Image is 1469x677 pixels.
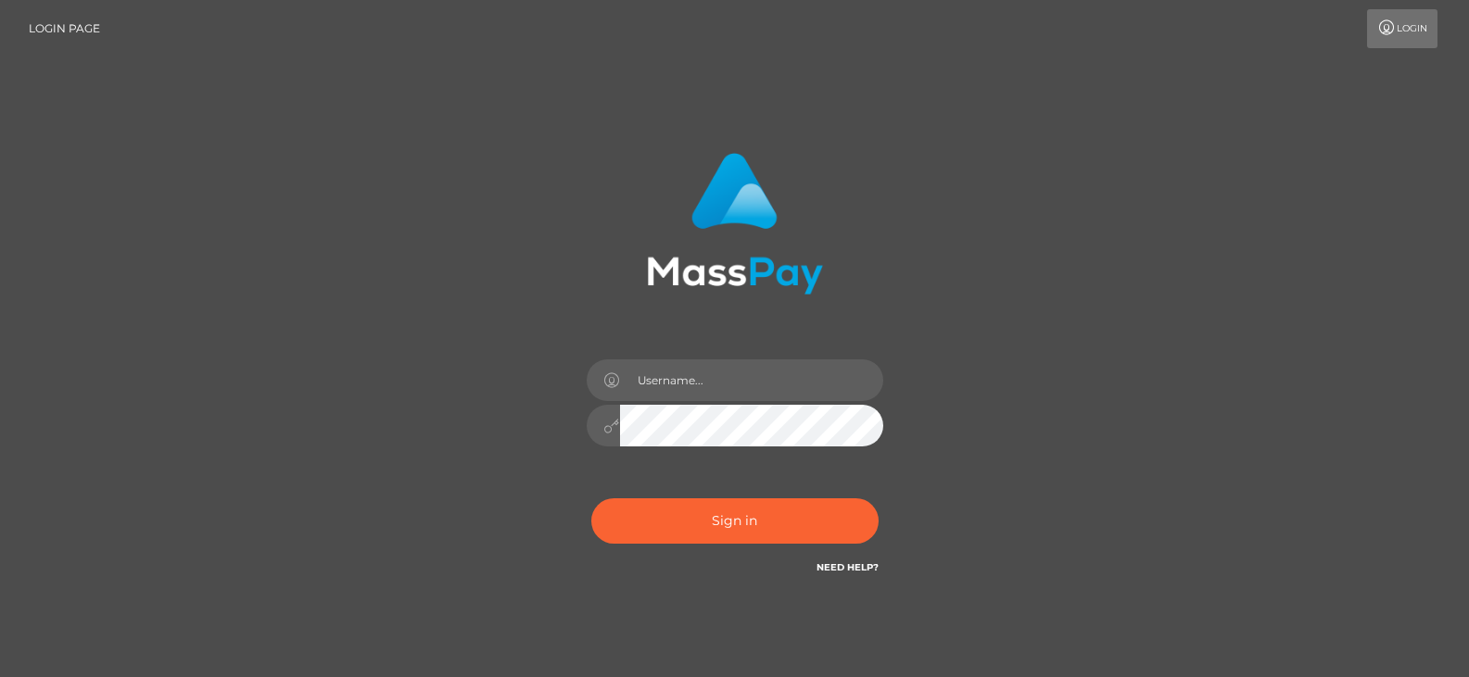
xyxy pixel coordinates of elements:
[1367,9,1437,48] a: Login
[620,359,883,401] input: Username...
[591,498,879,544] button: Sign in
[647,153,823,295] img: MassPay Login
[29,9,100,48] a: Login Page
[817,561,879,573] a: Need Help?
